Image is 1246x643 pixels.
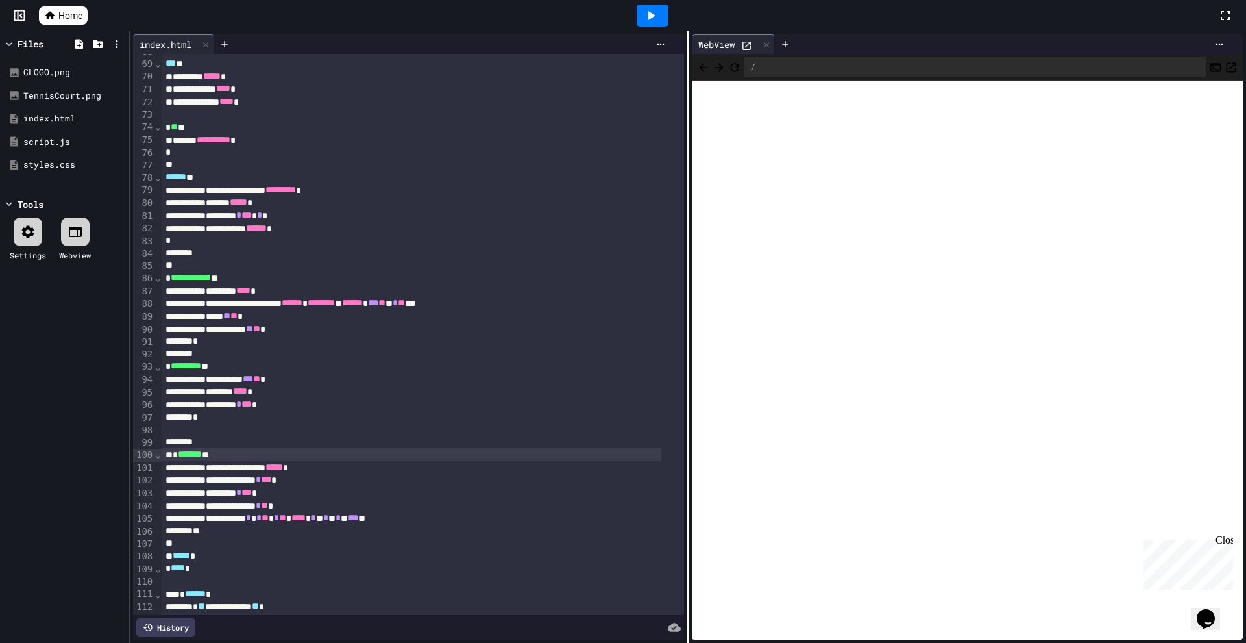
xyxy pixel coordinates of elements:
div: History [136,618,195,637]
div: WebView [692,38,741,51]
div: / [744,57,1206,77]
div: index.html [133,38,198,51]
button: Refresh [728,59,741,75]
div: 93 [133,360,154,373]
div: 104 [133,500,154,513]
div: 105 [133,512,154,525]
div: 112 [133,601,154,614]
div: Files [18,37,43,51]
iframe: chat widget [1138,535,1233,590]
div: 72 [133,96,154,109]
span: Fold line [154,362,161,372]
a: Home [39,6,88,25]
div: 87 [133,285,154,298]
iframe: Web Preview [692,81,1243,640]
div: 96 [133,399,154,412]
span: Fold line [154,172,161,183]
div: 69 [133,58,154,71]
span: Home [58,9,82,22]
div: 106 [133,525,154,538]
div: 111 [133,588,154,601]
div: 90 [133,323,154,336]
div: 89 [133,310,154,323]
span: Forward [713,58,726,75]
div: 78 [133,171,154,184]
div: 108 [133,550,154,563]
div: Webview [59,249,91,261]
div: TennisCourt.png [23,90,125,103]
div: 70 [133,70,154,83]
div: 77 [133,159,154,171]
div: index.html [23,112,125,125]
div: Settings [10,249,46,261]
div: 101 [133,462,154,475]
div: styles.css [23,158,125,171]
span: Fold line [154,273,161,283]
div: 107 [133,538,154,550]
div: index.html [133,34,214,54]
div: Tools [18,197,43,211]
div: 109 [133,563,154,576]
span: Fold line [154,121,161,132]
div: 88 [133,297,154,310]
div: 99 [133,436,154,449]
div: 98 [133,424,154,436]
span: Fold line [154,58,161,69]
div: 94 [133,373,154,386]
div: 95 [133,386,154,399]
div: 97 [133,412,154,424]
div: 71 [133,83,154,96]
div: WebView [692,34,775,54]
div: 100 [133,449,154,462]
div: 74 [133,121,154,134]
iframe: chat widget [1191,591,1233,630]
div: 113 [133,614,154,627]
div: 85 [133,260,154,272]
div: 91 [133,336,154,348]
div: 84 [133,247,154,260]
button: Console [1209,59,1222,75]
button: Open in new tab [1225,59,1238,75]
div: 92 [133,348,154,360]
div: 82 [133,222,154,235]
span: Fold line [154,589,161,599]
div: 73 [133,108,154,121]
div: Chat with us now!Close [5,5,90,82]
div: 79 [133,184,154,197]
div: 103 [133,487,154,500]
div: 76 [133,147,154,159]
div: 86 [133,272,154,285]
span: Fold line [154,564,161,574]
div: 83 [133,235,154,247]
span: Back [697,58,710,75]
div: 80 [133,197,154,210]
div: 75 [133,134,154,147]
span: Fold line [154,449,161,460]
div: 81 [133,210,154,223]
div: script.js [23,136,125,149]
div: CLOGO.png [23,66,125,79]
div: 102 [133,474,154,487]
div: 110 [133,575,154,588]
